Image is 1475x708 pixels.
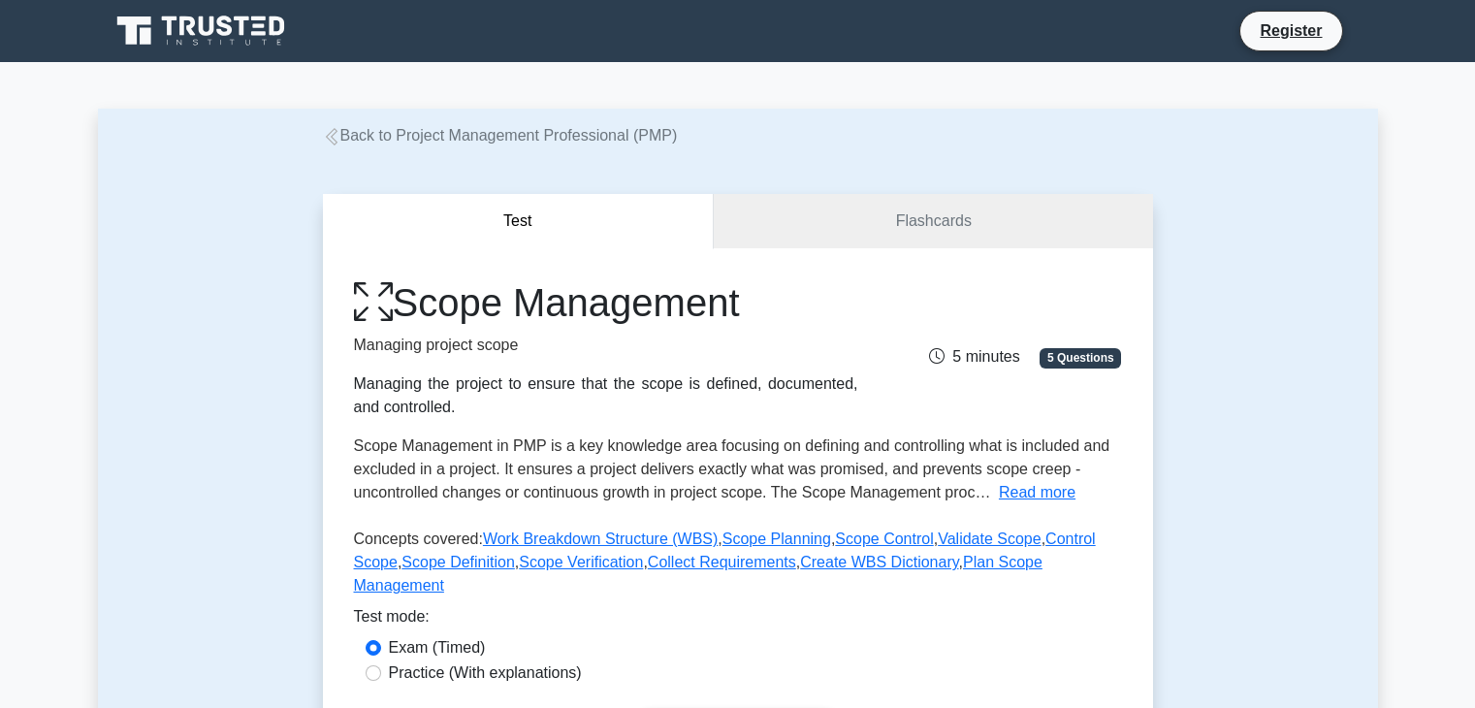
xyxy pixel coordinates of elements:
a: Flashcards [714,194,1152,249]
a: Back to Project Management Professional (PMP) [323,127,678,144]
a: Scope Planning [722,531,831,547]
a: Validate Scope [938,531,1041,547]
span: Scope Management in PMP is a key knowledge area focusing on defining and controlling what is incl... [354,437,1110,500]
label: Exam (Timed) [389,636,486,660]
a: Register [1248,18,1333,43]
label: Practice (With explanations) [389,661,582,685]
button: Read more [999,481,1075,504]
h1: Scope Management [354,279,858,326]
span: 5 minutes [929,348,1019,365]
a: Collect Requirements [648,554,796,570]
a: Plan Scope Management [354,554,1042,594]
p: Concepts covered: , , , , , , , , , [354,528,1122,605]
div: Test mode: [354,605,1122,636]
a: Scope Control [835,531,933,547]
div: Managing the project to ensure that the scope is defined, documented, and controlled. [354,372,858,419]
a: Scope Verification [519,554,643,570]
a: Create WBS Dictionary [800,554,958,570]
span: 5 Questions [1040,348,1121,368]
button: Test [323,194,715,249]
p: Managing project scope [354,334,858,357]
a: Scope Definition [401,554,515,570]
a: Work Breakdown Structure (WBS) [483,531,718,547]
